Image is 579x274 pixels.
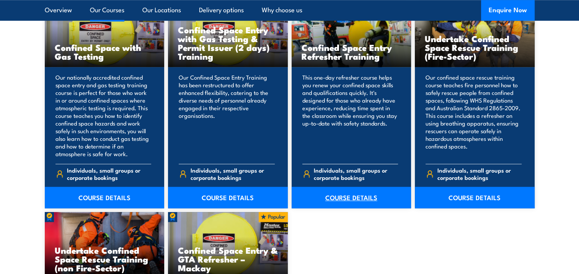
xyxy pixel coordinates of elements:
[415,187,535,208] a: COURSE DETAILS
[302,73,398,158] p: This one-day refresher course helps you renew your confined space skills and qualifications quick...
[426,73,522,158] p: Our confined space rescue training course teaches fire personnel how to safely rescue people from...
[302,43,401,60] h3: Confined Space Entry Refresher Training
[178,25,278,60] h3: Confined Space Entry with Gas Testing & Permit Issuer (2 days) Training
[425,34,525,60] h3: Undertake Confined Space Rescue Training (Fire-Sector)
[168,187,288,208] a: COURSE DETAILS
[45,187,165,208] a: COURSE DETAILS
[292,187,411,208] a: COURSE DETAILS
[178,246,278,272] h3: Confined Space Entry & GTA Refresher – Mackay
[179,73,275,158] p: Our Confined Space Entry Training has been restructured to offer enhanced flexibility, catering t...
[437,166,522,181] span: Individuals, small groups or corporate bookings
[314,166,398,181] span: Individuals, small groups or corporate bookings
[191,166,275,181] span: Individuals, small groups or corporate bookings
[67,166,151,181] span: Individuals, small groups or corporate bookings
[55,246,155,272] h3: Undertake Confined Space Rescue Training (non Fire-Sector)
[55,43,155,60] h3: Confined Space with Gas Testing
[55,73,152,158] p: Our nationally accredited confined space entry and gas testing training course is perfect for tho...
